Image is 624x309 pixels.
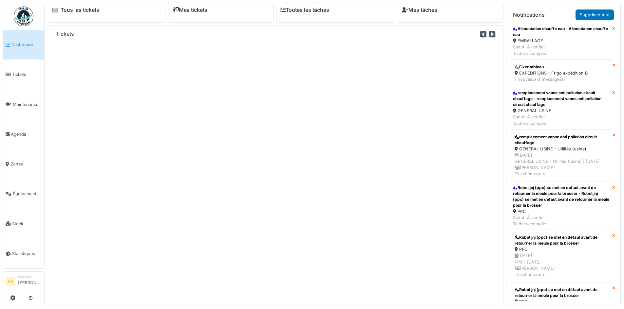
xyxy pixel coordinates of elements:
a: Statistiques [3,239,44,268]
div: GENERAL USINE [513,108,610,114]
a: Tickets [3,60,44,89]
div: EMBALLAGE [513,38,610,44]
div: PPC [515,299,608,305]
span: Équipements [13,191,42,197]
span: Agenda [11,131,42,137]
a: Dashboard [3,30,44,60]
a: Agenda [3,119,44,149]
div: remplacement vanne anti pollution circuit chauffage - remplacement vanne anti pollution circuit c... [513,90,610,108]
span: Statistiques [12,250,42,257]
div: EXPEDITIONS - Frigo expédition B [515,70,608,76]
a: Alimentation chauffe eau - Alimentation chauffe eau EMBALLAGE Statut: À vérifierTâche accomplie [510,23,612,60]
span: Maintenance [13,101,42,108]
h6: Tickets [56,31,74,37]
a: Robot jnj (ppc) se met en défaut avant de retourner la meule pour la brosser - Robot jnj (ppc) se... [510,182,612,230]
div: Fixer tableau [515,64,608,70]
a: Mes tâches [402,7,437,13]
a: remplacement vanne anti pollution circuit chauffage - remplacement vanne anti pollution circuit c... [510,87,612,129]
a: VV Manager[PERSON_NAME] [6,274,42,290]
div: Statut: À vérifier Tâche accomplie [513,114,610,126]
div: Statut: À vérifier Tâche accomplie [513,44,610,56]
a: Toutes les tâches [280,7,329,13]
a: Supprimer tout [576,9,614,20]
h6: Notifications [513,12,545,18]
div: PPC [515,246,608,252]
a: Tous les tickets [61,7,99,13]
div: [DATE] GENERAL USINE - Utilités (usine) | [DATE] [PERSON_NAME] Ticket en cours [515,152,608,177]
div: PPC [513,208,610,215]
a: Maintenance [3,90,44,119]
div: Robot jnj (ppc) se met en défaut avant de retourner la meule pour la brosser - Robot jnj (ppc) se... [513,185,610,208]
div: Manager [18,274,42,279]
a: remplacement vanne anti pollution circuit chauffage GENERAL USINE - Utilités (usine) [DATE]GENERA... [510,129,612,182]
div: [DATE] PPC | [DATE] [PERSON_NAME] Ticket en cours [515,252,608,278]
div: 1 nouveau(x) message(s) [515,76,608,82]
div: Alimentation chauffe eau - Alimentation chauffe eau [513,26,610,38]
div: GENERAL USINE - Utilités (usine) [515,146,608,152]
span: Zones [10,161,42,167]
img: Badge_color-CXgf-gQk.svg [14,7,33,26]
a: Équipements [3,179,44,209]
span: Stock [12,221,42,227]
li: VV [6,277,15,286]
div: Robot jnj (ppc) se met en défaut avant de retourner la meule pour la brosser [515,287,608,299]
li: [PERSON_NAME] [18,274,42,288]
div: Robot jnj (ppc) se met en défaut avant de retourner la meule pour la brosser [515,234,608,246]
a: Robot jnj (ppc) se met en défaut avant de retourner la meule pour la brosser PPC [DATE]PPC | [DAT... [510,230,612,282]
div: remplacement vanne anti pollution circuit chauffage [515,134,608,146]
a: Zones [3,149,44,179]
span: Tickets [12,71,42,77]
a: Fixer tableau EXPEDITIONS - Frigo expédition B 1 nouveau(x) message(s) [510,60,612,87]
span: Dashboard [11,42,42,48]
a: Mes tickets [172,7,207,13]
div: Statut: À vérifier Tâche accomplie [513,215,610,227]
a: Stock [3,209,44,239]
